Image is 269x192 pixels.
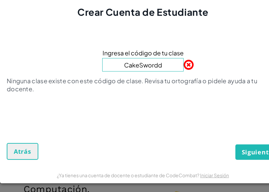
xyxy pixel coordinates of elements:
[14,147,31,155] span: Atrás
[7,143,38,160] button: Atrás
[77,6,208,18] span: Crear Cuenta de Estudiante
[103,48,184,58] span: Ingresa el código de tu clase
[200,172,229,178] a: Iniciar Sesión
[57,172,200,178] span: ¿Ya tienes una cuenta de docente o estudiante de CodeCombat?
